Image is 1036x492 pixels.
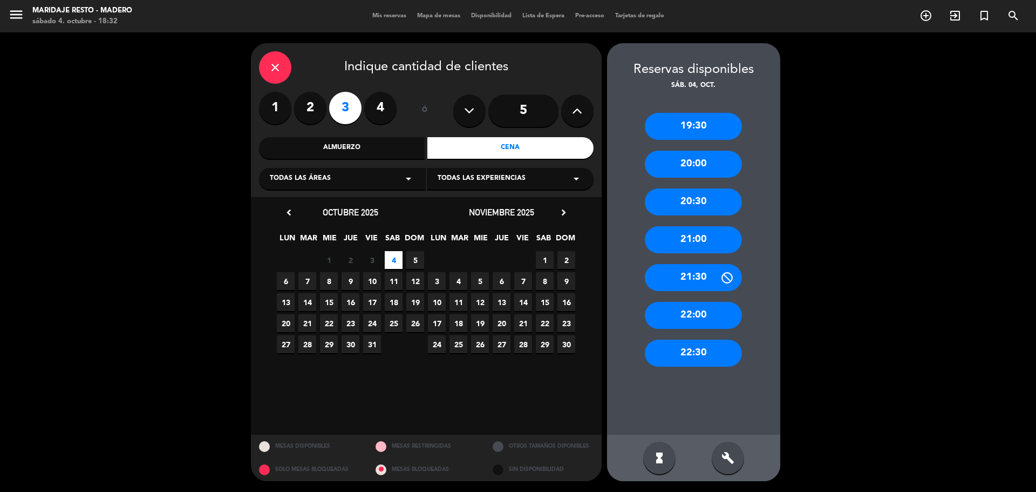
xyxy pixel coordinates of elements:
div: SIN DISPONIBILIDAD [485,458,602,481]
span: 5 [471,272,489,290]
div: 21:30 [645,264,742,291]
span: MIE [472,232,489,250]
i: arrow_drop_down [570,172,583,185]
span: 1 [320,251,338,269]
span: 16 [557,293,575,311]
div: 22:30 [645,340,742,367]
i: close [269,61,282,74]
span: 6 [277,272,295,290]
div: 22:00 [645,302,742,329]
span: 17 [428,314,446,332]
div: MESAS DISPONIBLES [251,435,368,458]
div: sábado 4. octubre - 18:32 [32,16,132,27]
span: 10 [363,272,381,290]
span: VIE [363,232,380,250]
span: 14 [298,293,316,311]
span: 27 [277,335,295,353]
i: chevron_left [283,207,295,218]
span: 9 [557,272,575,290]
span: 30 [557,335,575,353]
span: 10 [428,293,446,311]
i: hourglass_full [653,451,666,464]
span: 12 [471,293,489,311]
span: octubre 2025 [323,207,378,218]
div: ó [407,92,442,130]
span: 16 [342,293,359,311]
span: 3 [428,272,446,290]
span: SAB [535,232,553,250]
span: 29 [536,335,554,353]
div: SOLO MESAS BLOQUEADAS [251,458,368,481]
span: 19 [471,314,489,332]
div: sáb. 04, oct. [607,80,780,91]
span: LUN [430,232,447,250]
i: menu [8,6,24,23]
span: 21 [514,314,532,332]
span: 29 [320,335,338,353]
span: 15 [320,293,338,311]
i: build [721,451,734,464]
span: 4 [449,272,467,290]
label: 4 [364,92,397,124]
span: 18 [385,293,403,311]
div: 20:00 [645,151,742,178]
span: 23 [342,314,359,332]
span: Lista de Espera [517,13,570,19]
span: DOM [405,232,422,250]
span: 24 [363,314,381,332]
div: Cena [427,137,594,159]
span: Mis reservas [367,13,412,19]
i: search [1007,9,1020,22]
span: 3 [363,251,381,269]
span: 28 [298,335,316,353]
span: 26 [471,335,489,353]
span: LUN [278,232,296,250]
span: 31 [363,335,381,353]
span: 12 [406,272,424,290]
span: 18 [449,314,467,332]
span: Todas las experiencias [438,173,526,184]
span: 4 [385,251,403,269]
span: 14 [514,293,532,311]
span: 25 [449,335,467,353]
span: JUE [342,232,359,250]
i: turned_in_not [978,9,991,22]
span: 26 [406,314,424,332]
div: 21:00 [645,226,742,253]
div: Maridaje Resto - Madero [32,5,132,16]
span: Tarjetas de regalo [610,13,670,19]
button: menu [8,6,24,26]
span: 2 [342,251,359,269]
div: MESAS BLOQUEADAS [367,458,485,481]
span: MIE [321,232,338,250]
span: Disponibilidad [466,13,517,19]
span: 20 [493,314,510,332]
span: 8 [536,272,554,290]
div: Almuerzo [259,137,425,159]
span: 20 [277,314,295,332]
div: Indique cantidad de clientes [259,51,594,84]
span: noviembre 2025 [469,207,534,218]
span: 11 [449,293,467,311]
span: 6 [493,272,510,290]
span: 30 [342,335,359,353]
i: add_circle_outline [919,9,932,22]
i: exit_to_app [949,9,962,22]
span: 23 [557,314,575,332]
div: 20:30 [645,188,742,215]
span: 15 [536,293,554,311]
span: Mapa de mesas [412,13,466,19]
label: 3 [329,92,362,124]
span: SAB [384,232,401,250]
span: 7 [298,272,316,290]
label: 2 [294,92,326,124]
span: 1 [536,251,554,269]
span: DOM [556,232,574,250]
span: Todas las áreas [270,173,331,184]
span: MAR [451,232,468,250]
span: 2 [557,251,575,269]
label: 1 [259,92,291,124]
span: 11 [385,272,403,290]
div: 19:30 [645,113,742,140]
div: Reservas disponibles [607,59,780,80]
